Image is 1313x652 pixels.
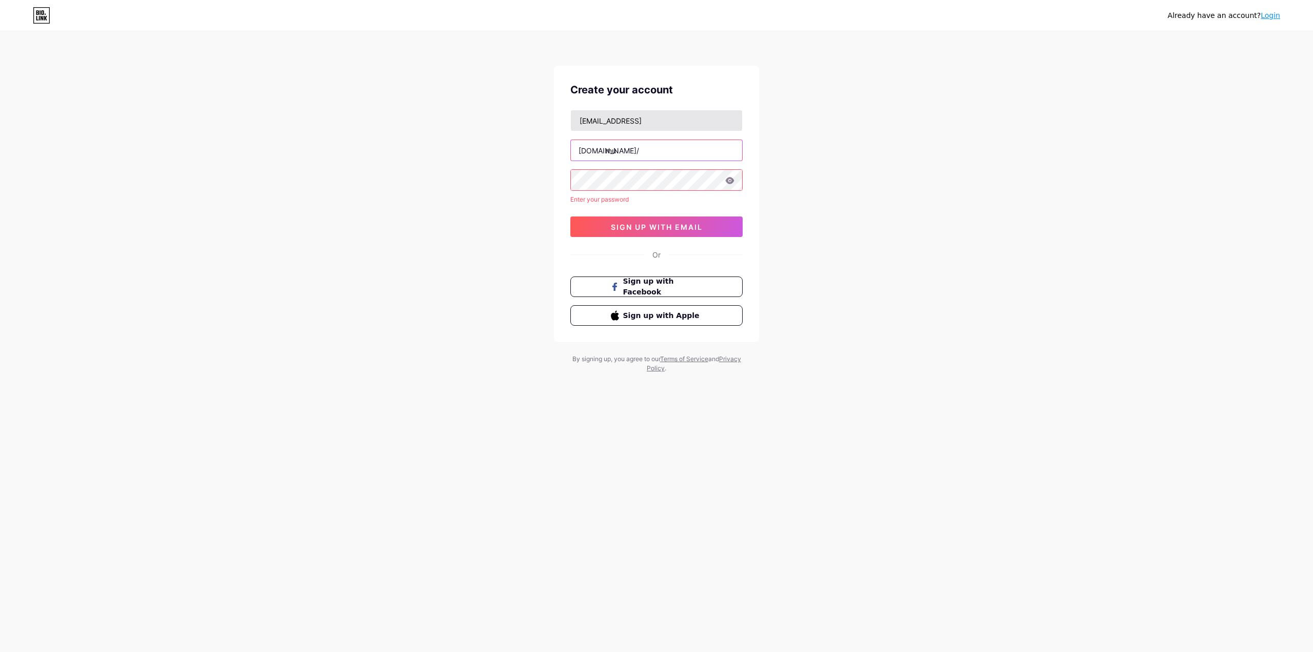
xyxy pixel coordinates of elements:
[652,249,661,260] div: Or
[623,276,703,298] span: Sign up with Facebook
[611,223,703,231] span: sign up with email
[660,355,708,363] a: Terms of Service
[570,195,743,204] div: Enter your password
[571,110,742,131] input: Email
[1261,11,1280,19] a: Login
[623,310,703,321] span: Sign up with Apple
[570,305,743,326] button: Sign up with Apple
[570,216,743,237] button: sign up with email
[579,145,639,156] div: [DOMAIN_NAME]/
[1168,10,1280,21] div: Already have an account?
[571,140,742,161] input: username
[570,82,743,97] div: Create your account
[570,276,743,297] button: Sign up with Facebook
[569,354,744,373] div: By signing up, you agree to our and .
